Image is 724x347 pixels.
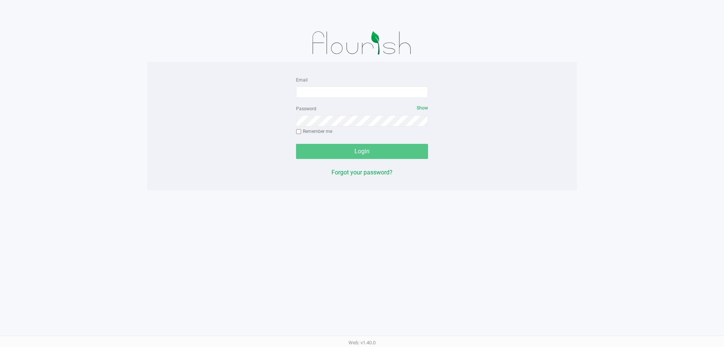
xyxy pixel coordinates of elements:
input: Remember me [296,129,301,134]
span: Show [417,105,428,111]
button: Forgot your password? [331,168,393,177]
label: Email [296,77,308,83]
span: Web: v1.40.0 [348,340,376,345]
label: Remember me [296,128,332,135]
label: Password [296,105,316,112]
